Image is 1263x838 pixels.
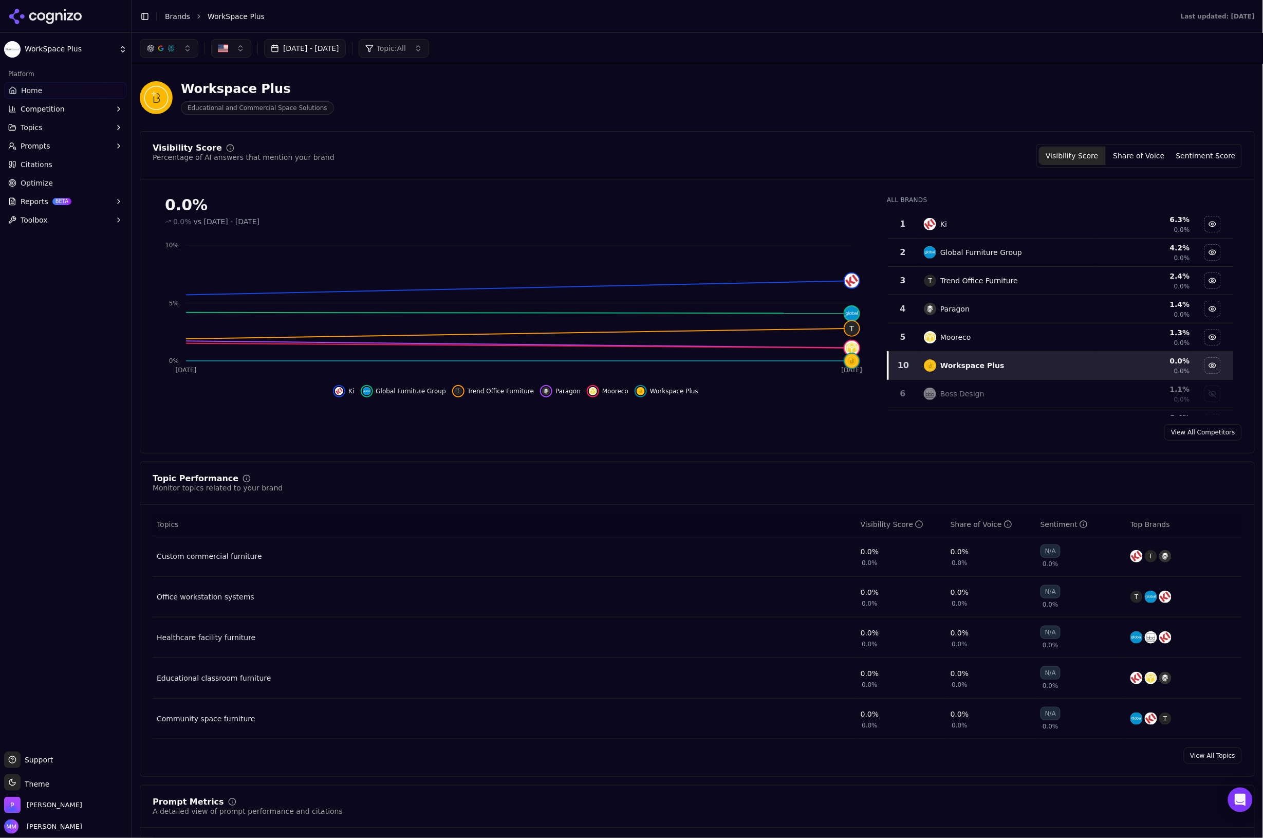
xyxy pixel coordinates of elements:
[468,387,534,395] span: Trend Office Furniture
[888,323,1234,352] tr: 5moorecoMooreco1.3%0.0%Hide mooreco data
[1099,384,1190,394] div: 1.1 %
[952,721,968,730] span: 0.0%
[361,385,446,397] button: Hide global furniture group data
[1204,414,1221,430] button: Show workspace commercial interiors data
[892,388,914,400] div: 6
[862,559,878,567] span: 0.0%
[1043,722,1058,731] span: 0.0%
[1130,591,1143,603] span: T
[940,304,970,314] div: Paragon
[4,41,21,58] img: WorkSpace Plus
[153,144,222,152] div: Visibility Score
[157,714,255,724] a: Community space furniture
[1174,282,1190,290] span: 0.0%
[4,819,18,834] img: Molly McLay
[951,628,969,638] div: 0.0%
[1184,748,1242,764] a: View All Topics
[924,359,936,372] img: workspace plus
[1204,329,1221,345] button: Hide mooreco data
[862,640,878,648] span: 0.0%
[1039,147,1106,165] button: Visibility Score
[587,385,628,397] button: Hide mooreco data
[842,367,863,374] tspan: [DATE]
[4,175,127,191] a: Optimize
[888,295,1234,323] tr: 4paragonParagon1.4%0.0%Hide paragon data
[888,210,1234,239] tr: 1kiKi6.3%0.0%Hide ki data
[888,267,1234,295] tr: 3TTrend Office Furniture2.4%0.0%Hide trend office furniture data
[153,513,1242,739] div: Data table
[1041,626,1061,639] div: N/A
[335,387,343,395] img: ki
[1043,560,1058,568] span: 0.0%
[1159,550,1172,562] img: paragon
[924,218,936,230] img: ki
[952,640,968,648] span: 0.0%
[1174,254,1190,262] span: 0.0%
[862,721,878,730] span: 0.0%
[1099,412,1190,423] div: 0.4 %
[4,119,127,136] button: Topics
[1159,672,1172,684] img: paragon
[4,66,127,82] div: Platform
[1130,550,1143,562] img: ki
[1099,214,1190,225] div: 6.3 %
[1043,682,1058,690] span: 0.0%
[21,755,53,765] span: Support
[1159,713,1172,725] span: T
[21,122,43,133] span: Topics
[169,357,179,365] tspan: 0%
[924,246,936,259] img: global furniture group
[888,380,1234,408] tr: 6boss designBoss Design1.1%0.0%Show boss design data
[25,45,115,54] span: WorkSpace Plus
[861,668,879,679] div: 0.0%
[157,519,179,530] span: Topics
[1041,519,1088,530] div: Sentiment
[952,681,968,689] span: 0.0%
[924,303,936,315] img: paragon
[1041,585,1061,598] div: N/A
[1204,301,1221,317] button: Hide paragon data
[940,276,1018,286] div: Trend Office Furniture
[602,387,628,395] span: Mooreco
[888,239,1234,267] tr: 2global furniture groupGlobal Furniture Group4.2%0.0%Hide global furniture group data
[1099,243,1190,253] div: 4.2 %
[1145,631,1157,644] img: boss design
[21,159,52,170] span: Citations
[4,138,127,154] button: Prompts
[169,300,179,307] tspan: 5%
[952,599,968,608] span: 0.0%
[27,800,82,810] span: Perrill
[1159,591,1172,603] img: ki
[1036,513,1126,536] th: sentiment
[924,388,936,400] img: boss design
[157,632,255,643] a: Healthcare facility furniture
[951,519,1012,530] div: Share of Voice
[940,219,947,229] div: Ki
[4,193,127,210] button: ReportsBETA
[1043,641,1058,649] span: 0.0%
[1099,327,1190,338] div: 1.3 %
[153,513,857,536] th: Topics
[1173,147,1239,165] button: Sentiment Score
[1204,272,1221,289] button: Hide trend office furniture data
[861,546,879,557] div: 0.0%
[845,306,859,321] img: global furniture group
[1145,591,1157,603] img: global furniture group
[1145,713,1157,725] img: ki
[845,274,859,288] img: ki
[1174,367,1190,375] span: 0.0%
[888,408,1234,436] tr: 0.4%Show workspace commercial interiors data
[4,819,82,834] button: Open user button
[4,82,127,99] a: Home
[21,104,65,114] span: Competition
[4,797,21,813] img: Perrill
[363,387,371,395] img: global furniture group
[1159,631,1172,644] img: ki
[153,152,335,162] div: Percentage of AI answers that mention your brand
[173,216,192,227] span: 0.0%
[1204,386,1221,402] button: Show boss design data
[194,216,260,227] span: vs [DATE] - [DATE]
[892,303,914,315] div: 4
[4,797,82,813] button: Open organization switcher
